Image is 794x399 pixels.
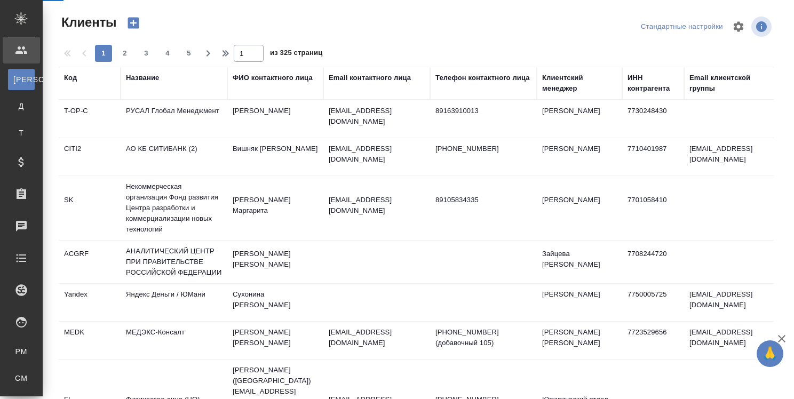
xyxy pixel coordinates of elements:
[435,143,531,154] p: [PHONE_NUMBER]
[121,14,146,32] button: Создать
[684,322,780,359] td: [EMAIL_ADDRESS][DOMAIN_NAME]
[684,138,780,175] td: [EMAIL_ADDRESS][DOMAIN_NAME]
[329,73,411,83] div: Email контактного лица
[8,95,35,117] a: Д
[689,73,775,94] div: Email клиентской группы
[227,284,323,321] td: Сухонина [PERSON_NAME]
[227,322,323,359] td: [PERSON_NAME] [PERSON_NAME]
[227,100,323,138] td: [PERSON_NAME]
[121,322,227,359] td: МЕДЭКС-Консалт
[537,100,622,138] td: [PERSON_NAME]
[13,74,29,85] span: [PERSON_NAME]
[726,14,751,39] span: Настроить таблицу
[537,243,622,281] td: Зайцева [PERSON_NAME]
[270,46,322,62] span: из 325 страниц
[329,195,425,216] p: [EMAIL_ADDRESS][DOMAIN_NAME]
[116,48,133,59] span: 2
[138,45,155,62] button: 3
[180,48,197,59] span: 5
[8,368,35,389] a: CM
[13,127,29,138] span: Т
[13,373,29,384] span: CM
[116,45,133,62] button: 2
[138,48,155,59] span: 3
[121,241,227,283] td: АНАЛИТИЧЕСКИЙ ЦЕНТР ПРИ ПРАВИТЕЛЬСТВЕ РОССИЙСКОЙ ФЕДЕРАЦИИ
[537,138,622,175] td: [PERSON_NAME]
[435,106,531,116] p: 89163910013
[59,138,121,175] td: CITI2
[180,45,197,62] button: 5
[761,342,779,365] span: 🙏
[622,189,684,227] td: 7701058410
[59,100,121,138] td: T-OP-C
[159,45,176,62] button: 4
[227,138,323,175] td: Вишняк [PERSON_NAME]
[64,73,77,83] div: Код
[329,106,425,127] p: [EMAIL_ADDRESS][DOMAIN_NAME]
[126,73,159,83] div: Название
[233,73,313,83] div: ФИО контактного лица
[435,195,531,205] p: 89105834335
[542,73,617,94] div: Клиентский менеджер
[622,322,684,359] td: 7723529656
[59,243,121,281] td: ACGRF
[628,73,679,94] div: ИНН контрагента
[227,189,323,227] td: [PERSON_NAME] Маргарита
[638,19,726,35] div: split button
[13,101,29,111] span: Д
[622,243,684,281] td: 7708244720
[227,243,323,281] td: [PERSON_NAME] [PERSON_NAME]
[59,322,121,359] td: MEDK
[121,138,227,175] td: АО КБ СИТИБАНК (2)
[13,346,29,357] span: PM
[751,17,774,37] span: Посмотреть информацию
[59,189,121,227] td: SK
[329,143,425,165] p: [EMAIL_ADDRESS][DOMAIN_NAME]
[684,284,780,321] td: [EMAIL_ADDRESS][DOMAIN_NAME]
[622,138,684,175] td: 7710401987
[537,189,622,227] td: [PERSON_NAME]
[59,14,116,31] span: Клиенты
[159,48,176,59] span: 4
[8,122,35,143] a: Т
[121,284,227,321] td: Яндекс Деньги / ЮМани
[435,73,530,83] div: Телефон контактного лица
[59,284,121,321] td: Yandex
[121,100,227,138] td: РУСАЛ Глобал Менеджмент
[622,284,684,321] td: 7750005725
[121,176,227,240] td: Некоммерческая организация Фонд развития Центра разработки и коммерциализации новых технологий
[537,284,622,321] td: [PERSON_NAME]
[8,341,35,362] a: PM
[329,327,425,348] p: [EMAIL_ADDRESS][DOMAIN_NAME]
[622,100,684,138] td: 7730248430
[435,327,531,348] p: [PHONE_NUMBER] (добавочный 105)
[757,340,783,367] button: 🙏
[8,69,35,90] a: [PERSON_NAME]
[537,322,622,359] td: [PERSON_NAME] [PERSON_NAME]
